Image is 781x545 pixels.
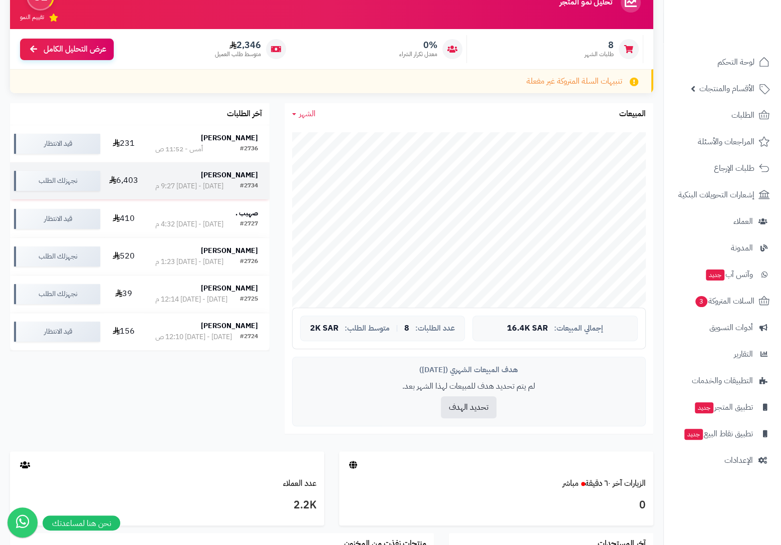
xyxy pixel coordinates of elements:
[670,395,775,419] a: تطبيق المتجرجديد
[155,144,203,154] div: أمس - 11:52 ص
[415,324,455,333] span: عدد الطلبات:
[240,257,258,267] div: #2726
[240,219,258,229] div: #2727
[713,28,771,49] img: logo-2.png
[678,188,754,202] span: إشعارات التحويلات البنكية
[345,324,390,333] span: متوسط الطلب:
[731,241,753,255] span: المدونة
[670,236,775,260] a: المدونة
[14,171,100,191] div: نجهزلك الطلب
[554,324,603,333] span: إجمالي المبيعات:
[399,50,437,59] span: معدل تكرار الشراء
[240,332,258,342] div: #2724
[215,40,261,51] span: 2,346
[201,245,258,256] strong: [PERSON_NAME]
[692,374,753,388] span: التطبيقات والخدمات
[44,44,106,55] span: عرض التحليل الكامل
[563,477,646,489] a: الزيارات آخر ٦٠ دقيقةمباشر
[507,324,548,333] span: 16.4K SAR
[670,289,775,313] a: السلات المتروكة3
[104,125,144,162] td: 231
[619,110,646,119] h3: المبيعات
[215,50,261,59] span: متوسط طلب العميل
[404,324,409,333] span: 8
[104,313,144,350] td: 156
[155,257,223,267] div: [DATE] - [DATE] 1:23 م
[292,108,316,120] a: الشهر
[683,427,753,441] span: تطبيق نقاط البيع
[300,381,638,392] p: لم يتم تحديد هدف للمبيعات لهذا الشهر بعد.
[104,162,144,199] td: 6,403
[201,170,258,180] strong: [PERSON_NAME]
[441,396,496,418] button: تحديد الهدف
[227,110,262,119] h3: آخر الطلبات
[14,209,100,229] div: قيد الانتظار
[235,208,258,218] strong: صهيب .
[527,76,622,87] span: تنبيهات السلة المتروكة غير مفعلة
[706,269,724,281] span: جديد
[699,82,754,96] span: الأقسام والمنتجات
[670,422,775,446] a: تطبيق نقاط البيعجديد
[670,262,775,287] a: وآتس آبجديد
[670,369,775,393] a: التطبيقات والخدمات
[240,295,258,305] div: #2725
[155,219,223,229] div: [DATE] - [DATE] 4:32 م
[20,39,114,60] a: عرض التحليل الكامل
[155,295,227,305] div: [DATE] - [DATE] 12:14 م
[300,365,638,375] div: هدف المبيعات الشهري ([DATE])
[201,283,258,294] strong: [PERSON_NAME]
[201,321,258,331] strong: [PERSON_NAME]
[670,316,775,340] a: أدوات التسويق
[670,448,775,472] a: الإعدادات
[695,296,707,307] span: 3
[14,246,100,266] div: نجهزلك الطلب
[563,477,579,489] small: مباشر
[14,284,100,304] div: نجهزلك الطلب
[585,40,614,51] span: 8
[717,55,754,69] span: لوحة التحكم
[670,50,775,74] a: لوحة التحكم
[670,130,775,154] a: المراجعات والأسئلة
[714,161,754,175] span: طلبات الإرجاع
[670,103,775,127] a: الطلبات
[14,134,100,154] div: قيد الانتظار
[694,294,754,308] span: السلات المتروكة
[283,477,317,489] a: عدد العملاء
[695,402,713,413] span: جديد
[705,267,753,282] span: وآتس آب
[724,453,753,467] span: الإعدادات
[670,342,775,366] a: التقارير
[734,347,753,361] span: التقارير
[240,144,258,154] div: #2736
[104,200,144,237] td: 410
[670,156,775,180] a: طلبات الإرجاع
[310,324,339,333] span: 2K SAR
[670,209,775,233] a: العملاء
[18,497,317,514] h3: 2.2K
[347,497,646,514] h3: 0
[585,50,614,59] span: طلبات الشهر
[733,214,753,228] span: العملاء
[709,321,753,335] span: أدوات التسويق
[399,40,437,51] span: 0%
[396,325,398,332] span: |
[240,181,258,191] div: #2734
[155,332,232,342] div: [DATE] - [DATE] 12:10 ص
[299,108,316,120] span: الشهر
[20,13,44,22] span: تقييم النمو
[694,400,753,414] span: تطبيق المتجر
[684,429,703,440] span: جديد
[670,183,775,207] a: إشعارات التحويلات البنكية
[698,135,754,149] span: المراجعات والأسئلة
[104,276,144,313] td: 39
[14,322,100,342] div: قيد الانتظار
[731,108,754,122] span: الطلبات
[155,181,223,191] div: [DATE] - [DATE] 9:27 م
[104,238,144,275] td: 520
[201,133,258,143] strong: [PERSON_NAME]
